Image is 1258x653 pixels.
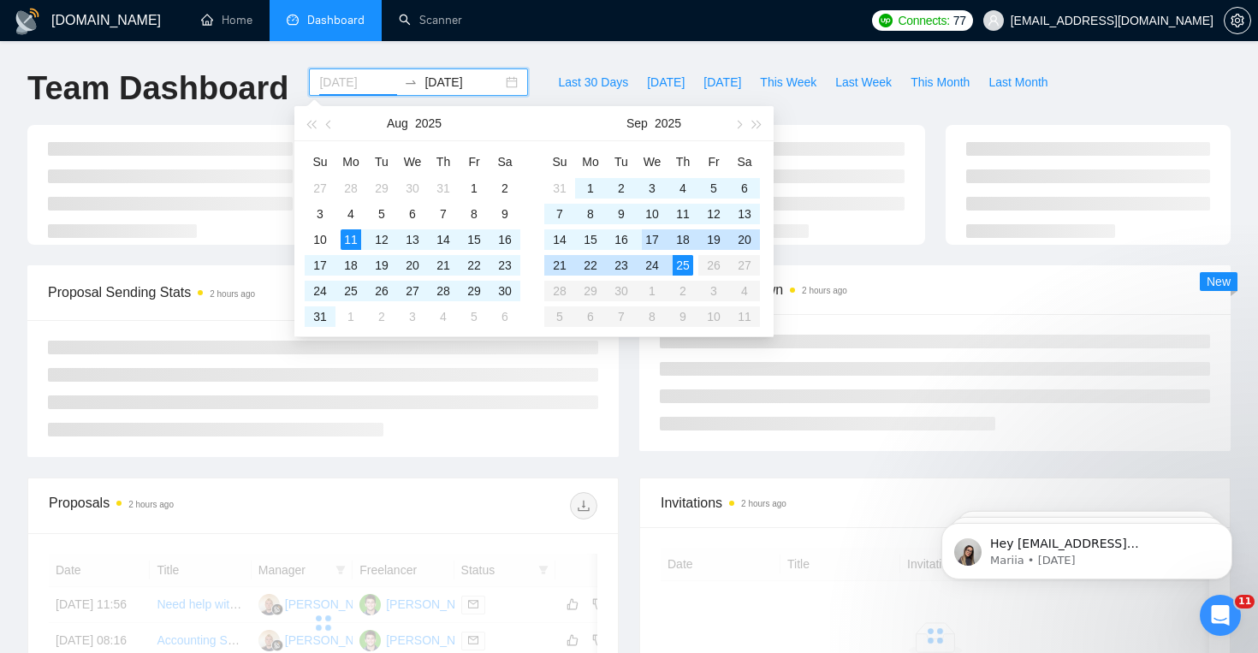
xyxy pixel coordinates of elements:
[575,227,606,252] td: 2025-09-15
[366,304,397,329] td: 2025-09-02
[544,201,575,227] td: 2025-09-07
[402,204,423,224] div: 6
[310,204,330,224] div: 3
[428,252,459,278] td: 2025-08-21
[341,281,361,301] div: 25
[371,178,392,199] div: 29
[835,73,892,92] span: Last Week
[668,227,698,252] td: 2025-09-18
[647,73,685,92] span: [DATE]
[729,227,760,252] td: 2025-09-20
[397,201,428,227] td: 2025-08-06
[335,201,366,227] td: 2025-08-04
[760,73,816,92] span: This Week
[433,306,454,327] div: 4
[404,75,418,89] span: to
[433,178,454,199] div: 31
[319,73,397,92] input: Start date
[673,229,693,250] div: 18
[638,68,694,96] button: [DATE]
[655,106,681,140] button: 2025
[490,278,520,304] td: 2025-08-30
[459,148,490,175] th: Fr
[399,13,462,27] a: searchScanner
[1224,7,1251,34] button: setting
[459,175,490,201] td: 2025-08-01
[642,204,662,224] div: 10
[341,255,361,276] div: 18
[734,229,755,250] div: 20
[201,13,252,27] a: homeHome
[575,201,606,227] td: 2025-09-08
[402,178,423,199] div: 30
[549,255,570,276] div: 21
[642,178,662,199] div: 3
[366,148,397,175] th: Tu
[459,304,490,329] td: 2025-09-05
[703,204,724,224] div: 12
[580,178,601,199] div: 1
[415,106,442,140] button: 2025
[495,229,515,250] div: 16
[673,255,693,276] div: 25
[1207,275,1231,288] span: New
[310,229,330,250] div: 10
[703,229,724,250] div: 19
[826,68,901,96] button: Last Week
[575,175,606,201] td: 2025-09-01
[305,227,335,252] td: 2025-08-10
[490,304,520,329] td: 2025-09-06
[642,255,662,276] div: 24
[879,14,893,27] img: upwork-logo.png
[128,500,174,509] time: 2 hours ago
[637,175,668,201] td: 2025-09-03
[661,492,1209,513] span: Invitations
[428,304,459,329] td: 2025-09-04
[27,68,288,109] h1: Team Dashboard
[979,68,1057,96] button: Last Month
[549,178,570,199] div: 31
[549,204,570,224] div: 7
[703,73,741,92] span: [DATE]
[341,204,361,224] div: 4
[575,148,606,175] th: Mo
[668,175,698,201] td: 2025-09-04
[611,178,632,199] div: 2
[307,13,365,27] span: Dashboard
[305,148,335,175] th: Su
[668,252,698,278] td: 2025-09-25
[1200,595,1241,636] iframe: Intercom live chat
[341,229,361,250] div: 11
[606,148,637,175] th: Tu
[741,499,786,508] time: 2 hours ago
[341,306,361,327] div: 1
[459,252,490,278] td: 2025-08-22
[580,229,601,250] div: 15
[305,278,335,304] td: 2025-08-24
[751,68,826,96] button: This Week
[433,255,454,276] div: 21
[433,229,454,250] div: 14
[637,201,668,227] td: 2025-09-10
[544,175,575,201] td: 2025-08-31
[637,252,668,278] td: 2025-09-24
[459,201,490,227] td: 2025-08-08
[371,281,392,301] div: 26
[49,492,323,519] div: Proposals
[402,229,423,250] div: 13
[366,201,397,227] td: 2025-08-05
[490,175,520,201] td: 2025-08-02
[74,66,295,81] p: Message from Mariia, sent 1w ago
[898,11,949,30] span: Connects:
[668,201,698,227] td: 2025-09-11
[387,106,408,140] button: Aug
[428,175,459,201] td: 2025-07-31
[698,227,729,252] td: 2025-09-19
[953,11,966,30] span: 77
[549,229,570,250] div: 14
[459,227,490,252] td: 2025-08-15
[637,227,668,252] td: 2025-09-17
[366,278,397,304] td: 2025-08-26
[428,148,459,175] th: Th
[495,204,515,224] div: 9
